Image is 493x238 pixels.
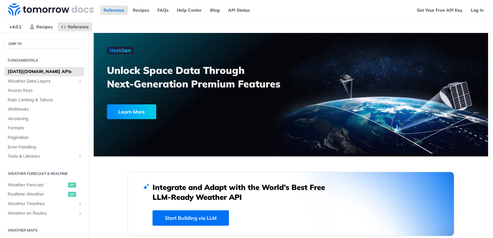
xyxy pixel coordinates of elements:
div: Learn More [107,104,156,119]
h2: Weather Forecast & realtime [5,171,84,176]
a: Start Building via LLM [153,210,229,226]
a: Weather Forecastget [5,180,84,190]
a: Help Center [173,6,205,15]
a: Weather on RoutesShow subpages for Weather on Routes [5,209,84,218]
a: Recipes [129,6,153,15]
span: Tools & Libraries [8,153,76,159]
button: Show subpages for Tools & Libraries [78,154,83,159]
a: Rate Limiting & Tokens [5,95,84,105]
span: Recipes [36,24,53,30]
a: Blog [207,6,223,15]
a: [DATE][DOMAIN_NAME] APIs [5,67,84,76]
img: NextGen [107,47,134,54]
h3: Unlock Space Data Through Next-Generation Premium Features [107,63,298,91]
img: Tomorrow.io Weather API Docs [8,3,94,16]
span: Rate Limiting & Tokens [8,97,83,103]
a: Versioning [5,114,84,123]
span: Access Keys [8,87,83,94]
button: Show subpages for Weather on Routes [78,211,83,216]
a: API Status [225,6,253,15]
span: v4.0.1 [6,22,25,31]
span: Realtime Weather [8,191,67,197]
span: Weather Data Layers [8,78,76,84]
span: Pagination [8,135,83,141]
a: Learn More [107,104,259,119]
a: Reference [58,22,92,31]
a: Get Your Free API Key [414,6,466,15]
a: Webhooks [5,105,84,114]
span: Reference [68,24,89,30]
span: Error Handling [8,144,83,150]
a: Tools & LibrariesShow subpages for Tools & Libraries [5,152,84,161]
span: Weather Timelines [8,201,76,207]
a: FAQs [154,6,172,15]
button: Show subpages for Weather Timelines [78,201,83,206]
span: Versioning [8,116,83,122]
a: Recipes [26,22,56,31]
span: Webhooks [8,106,83,112]
a: Pagination [5,133,84,142]
a: Error Handling [5,143,84,152]
a: Weather Data LayersShow subpages for Weather Data Layers [5,77,84,86]
h2: Integrate and Adapt with the World’s Best Free LLM-Ready Weather API [153,182,334,202]
span: get [68,192,76,197]
span: Formats [8,125,83,131]
a: Access Keys [5,86,84,95]
a: Realtime Weatherget [5,190,84,199]
button: Show subpages for Weather Data Layers [78,79,83,84]
span: get [68,183,76,188]
h2: Fundamentals [5,58,84,63]
a: Reference [100,6,128,15]
button: JUMP TO [5,39,84,48]
span: Weather on Routes [8,210,76,216]
span: Weather Forecast [8,182,67,188]
a: Formats [5,123,84,133]
span: [DATE][DOMAIN_NAME] APIs [8,69,83,75]
h2: Weather Maps [5,228,84,233]
a: Log In [467,6,487,15]
a: Weather TimelinesShow subpages for Weather Timelines [5,199,84,208]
